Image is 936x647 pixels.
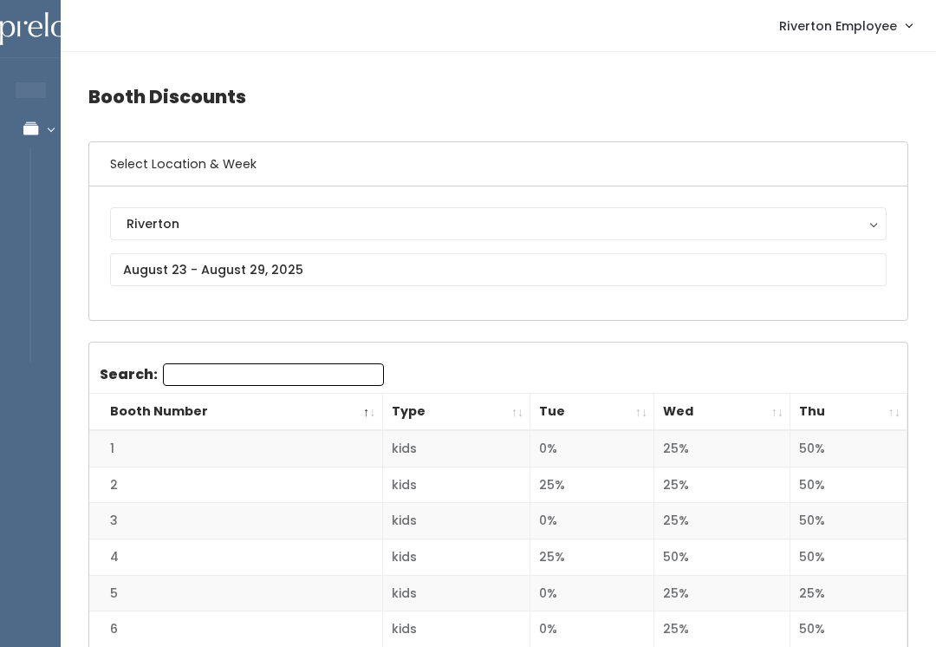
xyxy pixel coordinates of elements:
[654,430,790,467] td: 25%
[654,467,790,503] td: 25%
[790,394,907,431] th: Thu: activate to sort column ascending
[110,207,887,240] button: Riverton
[89,394,382,431] th: Booth Number: activate to sort column descending
[382,539,530,576] td: kids
[89,575,382,611] td: 5
[790,575,907,611] td: 25%
[110,253,887,286] input: August 23 - August 29, 2025
[89,467,382,503] td: 2
[654,394,790,431] th: Wed: activate to sort column ascending
[382,575,530,611] td: kids
[654,539,790,576] td: 50%
[382,503,530,539] td: kids
[790,467,907,503] td: 50%
[779,16,897,36] span: Riverton Employee
[530,539,654,576] td: 25%
[530,503,654,539] td: 0%
[762,7,929,44] a: Riverton Employee
[88,73,908,121] h4: Booth Discounts
[382,430,530,467] td: kids
[530,467,654,503] td: 25%
[790,539,907,576] td: 50%
[530,575,654,611] td: 0%
[89,503,382,539] td: 3
[790,430,907,467] td: 50%
[127,214,870,233] div: Riverton
[530,430,654,467] td: 0%
[530,394,654,431] th: Tue: activate to sort column ascending
[382,467,530,503] td: kids
[89,539,382,576] td: 4
[382,394,530,431] th: Type: activate to sort column ascending
[89,430,382,467] td: 1
[163,363,384,386] input: Search:
[654,503,790,539] td: 25%
[89,142,907,186] h6: Select Location & Week
[790,503,907,539] td: 50%
[654,575,790,611] td: 25%
[100,363,384,386] label: Search:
